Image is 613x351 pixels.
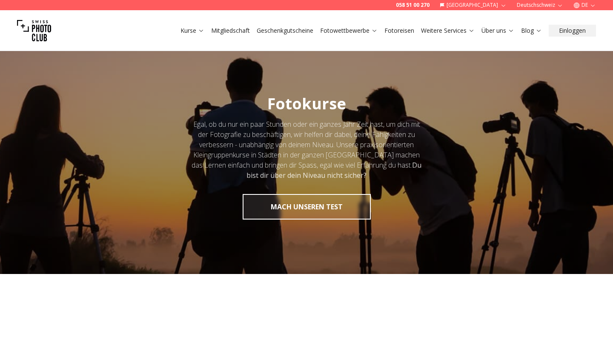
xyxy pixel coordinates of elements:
[481,26,514,35] a: Über uns
[317,25,381,37] button: Fotowettbewerbe
[208,25,253,37] button: Mitgliedschaft
[253,25,317,37] button: Geschenkgutscheine
[177,25,208,37] button: Kurse
[17,14,51,48] img: Swiss photo club
[267,93,346,114] span: Fotokurse
[521,26,542,35] a: Blog
[243,194,371,220] button: MACH UNSEREN TEST
[396,2,430,9] a: 058 51 00 270
[549,25,596,37] button: Einloggen
[478,25,518,37] button: Über uns
[518,25,545,37] button: Blog
[418,25,478,37] button: Weitere Services
[211,26,250,35] a: Mitgliedschaft
[381,25,418,37] button: Fotoreisen
[421,26,475,35] a: Weitere Services
[320,26,378,35] a: Fotowettbewerbe
[384,26,414,35] a: Fotoreisen
[191,119,422,180] div: Egal, ob du nur ein paar Stunden oder ein ganzes Jahr Zeit hast, um dich mit der Fotografie zu be...
[180,26,204,35] a: Kurse
[257,26,313,35] a: Geschenkgutscheine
